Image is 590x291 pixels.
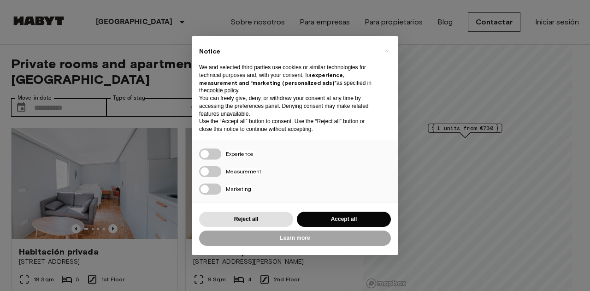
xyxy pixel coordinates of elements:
a: cookie policy [207,87,238,94]
span: Marketing [226,185,251,192]
span: Experience [226,150,254,157]
span: × [385,45,388,56]
button: Reject all [199,212,293,227]
button: Close this notice [379,43,394,58]
p: You can freely give, deny, or withdraw your consent at any time by accessing the preferences pane... [199,95,376,118]
strong: experience, measurement and “marketing (personalized ads)” [199,71,344,86]
span: Measurement [226,168,261,175]
p: We and selected third parties use cookies or similar technologies for technical purposes and, wit... [199,64,376,95]
h2: Notice [199,47,376,56]
button: Learn more [199,231,391,246]
p: Use the “Accept all” button to consent. Use the “Reject all” button or close this notice to conti... [199,118,376,133]
button: Accept all [297,212,391,227]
